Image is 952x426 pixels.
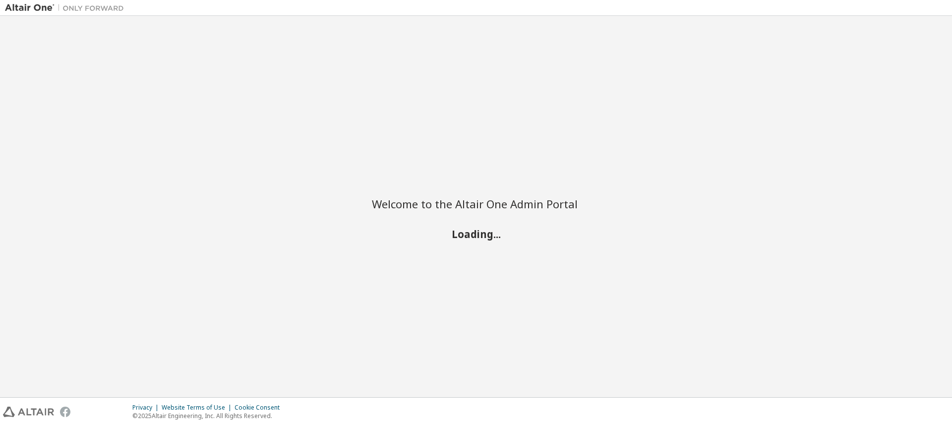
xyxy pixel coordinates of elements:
[372,197,580,211] h2: Welcome to the Altair One Admin Portal
[60,407,70,417] img: facebook.svg
[235,404,286,412] div: Cookie Consent
[132,404,162,412] div: Privacy
[3,407,54,417] img: altair_logo.svg
[372,227,580,240] h2: Loading...
[132,412,286,420] p: © 2025 Altair Engineering, Inc. All Rights Reserved.
[5,3,129,13] img: Altair One
[162,404,235,412] div: Website Terms of Use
